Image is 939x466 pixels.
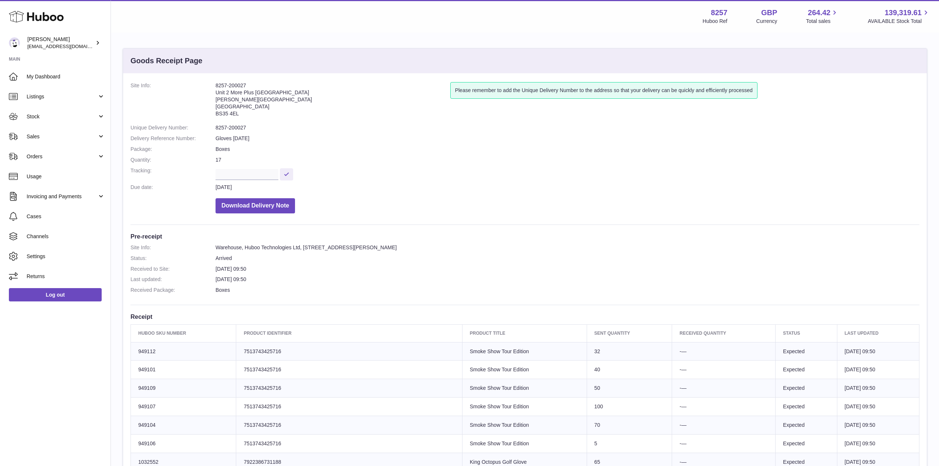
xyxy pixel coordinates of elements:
td: [DATE] 09:50 [837,416,919,435]
td: 100 [587,398,672,416]
div: Please remember to add the Unique Delivery Number to the address so that your delivery can be qui... [450,82,757,99]
td: 7513743425716 [236,342,462,361]
span: Listings [27,93,97,100]
td: Smoke Show Tour Edition [462,416,587,435]
td: -— [672,342,776,361]
img: don@skinsgolf.com [9,37,20,48]
dt: Site Info: [130,82,216,121]
td: 7513743425716 [236,379,462,398]
span: Cases [27,213,105,220]
dt: Due date: [130,184,216,191]
td: [DATE] 09:50 [837,342,919,361]
td: 7513743425716 [236,361,462,379]
div: Currency [756,18,777,25]
span: 139,319.61 [885,8,922,18]
td: -— [672,361,776,379]
th: Huboo SKU Number [131,325,236,342]
td: 949109 [131,379,236,398]
span: Usage [27,173,105,180]
dt: Unique Delivery Number: [130,124,216,131]
td: 70 [587,416,672,435]
address: 8257-200027 Unit 2 More Plus [GEOGRAPHIC_DATA] [PERSON_NAME][GEOGRAPHIC_DATA] [GEOGRAPHIC_DATA] B... [216,82,450,121]
th: Product title [462,325,587,342]
span: Settings [27,253,105,260]
td: Expected [776,361,837,379]
td: Expected [776,434,837,453]
dd: Warehouse, Huboo Technologies Ltd, [STREET_ADDRESS][PERSON_NAME] [216,244,919,251]
dt: Last updated: [130,276,216,283]
dd: Arrived [216,255,919,262]
td: 949104 [131,416,236,435]
td: 949107 [131,398,236,416]
th: Last updated [837,325,919,342]
td: Expected [776,416,837,435]
dt: Tracking: [130,167,216,180]
td: Smoke Show Tour Edition [462,342,587,361]
td: -— [672,398,776,416]
td: Smoke Show Tour Edition [462,379,587,398]
td: 32 [587,342,672,361]
td: 7513743425716 [236,434,462,453]
td: 949101 [131,361,236,379]
strong: GBP [761,8,777,18]
th: Sent Quantity [587,325,672,342]
td: -— [672,434,776,453]
th: Product Identifier [236,325,462,342]
td: [DATE] 09:50 [837,398,919,416]
span: Sales [27,133,97,140]
td: 7513743425716 [236,398,462,416]
span: Channels [27,233,105,240]
dd: Gloves [DATE] [216,135,919,142]
strong: 8257 [711,8,728,18]
dd: [DATE] [216,184,919,191]
td: 7513743425716 [236,416,462,435]
td: -— [672,379,776,398]
dt: Delivery Reference Number: [130,135,216,142]
td: Expected [776,342,837,361]
a: 264.42 Total sales [806,8,839,25]
td: Smoke Show Tour Edition [462,398,587,416]
td: 50 [587,379,672,398]
td: [DATE] 09:50 [837,434,919,453]
td: Expected [776,398,837,416]
td: 5 [587,434,672,453]
dt: Status: [130,255,216,262]
dd: 8257-200027 [216,124,919,131]
a: Log out [9,288,102,301]
dd: 17 [216,156,919,163]
span: Orders [27,153,97,160]
dt: Received Package: [130,287,216,294]
dt: Site Info: [130,244,216,251]
td: 949106 [131,434,236,453]
h3: Goods Receipt Page [130,56,203,66]
span: My Dashboard [27,73,105,80]
td: 40 [587,361,672,379]
td: [DATE] 09:50 [837,361,919,379]
button: Download Delivery Note [216,198,295,213]
td: Smoke Show Tour Edition [462,361,587,379]
span: Returns [27,273,105,280]
span: [EMAIL_ADDRESS][DOMAIN_NAME] [27,43,109,49]
span: Total sales [806,18,839,25]
h3: Receipt [130,313,919,321]
td: [DATE] 09:50 [837,379,919,398]
div: Huboo Ref [703,18,728,25]
h3: Pre-receipt [130,232,919,240]
dd: [DATE] 09:50 [216,266,919,273]
td: Expected [776,379,837,398]
dt: Received to Site: [130,266,216,273]
td: 949112 [131,342,236,361]
span: Stock [27,113,97,120]
dd: [DATE] 09:50 [216,276,919,283]
span: Invoicing and Payments [27,193,97,200]
span: AVAILABLE Stock Total [868,18,930,25]
th: Status [776,325,837,342]
dd: Boxes [216,146,919,153]
td: -— [672,416,776,435]
td: Smoke Show Tour Edition [462,434,587,453]
div: [PERSON_NAME] [27,36,94,50]
span: 264.42 [808,8,830,18]
th: Received Quantity [672,325,776,342]
dt: Quantity: [130,156,216,163]
a: 139,319.61 AVAILABLE Stock Total [868,8,930,25]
